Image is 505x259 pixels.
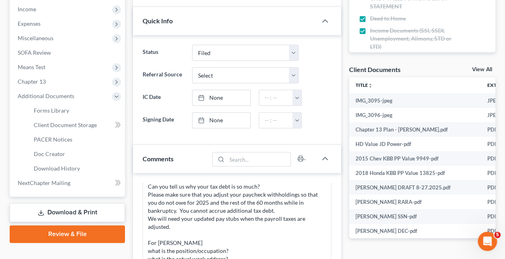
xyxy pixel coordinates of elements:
span: Download History [34,165,80,172]
label: Referral Source [139,67,188,83]
span: 5 [494,232,501,238]
td: [PERSON_NAME] DRAFT 8-27.2025.pdf [349,180,481,195]
span: Quick Info [143,17,173,25]
label: Status [139,45,188,61]
a: Titleunfold_more [356,82,373,88]
td: HD Value JD Power-pdf [349,137,481,151]
td: Chapter 13 Plan - [PERSON_NAME].pdf [349,122,481,137]
a: NextChapter Mailing [11,176,125,190]
span: Comments [143,155,174,162]
td: [PERSON_NAME] SSN-pdf [349,209,481,224]
td: [PERSON_NAME] DEC-pdf [349,224,481,238]
span: Miscellaneous [18,35,53,41]
a: Download & Print [10,203,125,222]
a: None [192,90,251,105]
span: Income Documents (SSI, SSDI, Unemployment, Alimony, STD or LTD) [370,27,452,51]
span: PACER Notices [34,136,72,143]
span: NextChapter Mailing [18,179,70,186]
a: PACER Notices [27,132,125,147]
td: 2015 Chev KBB PP Value 9949-pdf [349,151,481,166]
a: Client Document Storage [27,118,125,132]
span: Doc Creator [34,150,65,157]
a: Forms Library [27,103,125,118]
span: Chapter 13 [18,78,46,85]
a: SOFA Review [11,45,125,60]
a: Download History [27,161,125,176]
a: Doc Creator [27,147,125,161]
iframe: Intercom live chat [478,232,497,251]
td: 2018 Honda KBB PP Value 13825-pdf [349,166,481,180]
input: -- : -- [259,90,293,105]
label: IC Date [139,90,188,106]
a: None [192,113,251,128]
i: unfold_more [368,83,373,88]
a: View All [472,67,492,72]
input: -- : -- [259,113,293,128]
div: Client Documents [349,65,401,74]
a: Review & File [10,225,125,243]
input: Search... [227,152,290,166]
span: Client Document Storage [34,121,97,128]
span: Income [18,6,36,12]
td: IMG_3096-jpeg [349,108,481,122]
label: Signing Date [139,112,188,128]
span: SOFA Review [18,49,51,56]
span: Means Test [18,64,45,70]
span: Forms Library [34,107,69,114]
td: IMG_3095-jpeg [349,93,481,108]
span: Additional Documents [18,92,74,99]
span: Expenses [18,20,41,27]
span: Deed to Home [370,14,406,23]
td: [PERSON_NAME] RARA-pdf [349,195,481,209]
